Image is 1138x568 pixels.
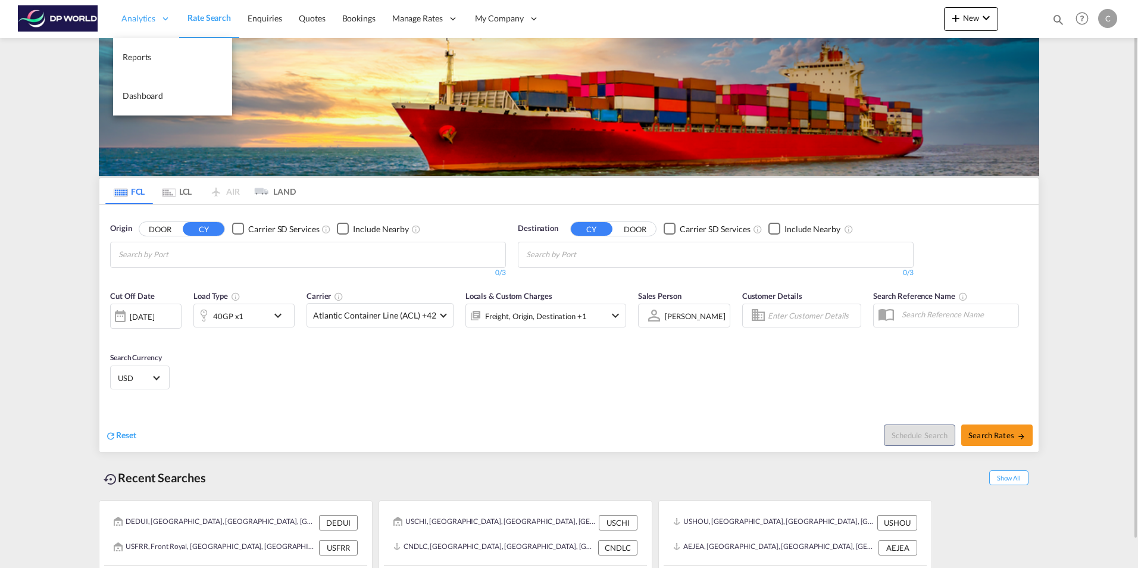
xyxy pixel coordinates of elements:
a: Reports [113,38,232,77]
div: 0/3 [518,268,914,278]
div: 40GP x1 [213,308,243,324]
span: Reports [123,52,151,62]
span: Bookings [342,13,376,23]
md-icon: icon-chevron-down [979,11,993,25]
span: Search Currency [110,353,162,362]
button: icon-plus 400-fgNewicon-chevron-down [944,7,998,31]
div: OriginDOOR CY Checkbox No InkUnchecked: Search for CY (Container Yard) services for all selected ... [99,205,1039,452]
span: Quotes [299,13,325,23]
md-icon: icon-refresh [105,430,116,441]
span: Sales Person [638,291,681,301]
md-icon: icon-arrow-right [1017,432,1026,441]
div: icon-refreshReset [105,429,136,442]
md-checkbox: Checkbox No Ink [664,223,751,235]
span: Cut Off Date [110,291,155,301]
div: Freight Origin Destination Factory Stuffingicon-chevron-down [465,304,626,327]
md-icon: icon-chevron-down [271,308,291,323]
div: USHOU [877,515,917,530]
span: Dashboard [123,90,163,101]
div: DEDUI, Duisburg, Germany, Western Europe, Europe [114,515,316,530]
div: C [1098,9,1117,28]
div: Include Nearby [353,223,409,235]
button: CY [571,222,612,236]
md-icon: icon-backup-restore [104,472,118,486]
md-select: Select Currency: $ USDUnited States Dollar [117,369,163,386]
md-icon: The selected Trucker/Carrierwill be displayed in the rate results If the rates are from another f... [334,292,343,301]
div: 0/3 [110,268,506,278]
input: Search by Port [118,245,232,264]
span: Carrier [307,291,343,301]
span: Manage Rates [392,13,443,24]
span: USD [118,373,151,383]
div: 40GP x1icon-chevron-down [193,304,295,327]
span: Customer Details [742,291,802,301]
a: Dashboard [113,77,232,116]
md-tab-item: LAND [248,178,296,204]
img: LCL+%26+FCL+BACKGROUND.png [99,38,1039,176]
div: CNDLC [598,540,637,555]
div: AEJEA [878,540,917,555]
div: USHOU, Houston, TX, United States, North America, Americas [673,515,874,530]
div: Freight Origin Destination Factory Stuffing [485,308,587,324]
md-datepicker: Select [110,327,119,344]
span: Destination [518,223,558,235]
span: Help [1072,8,1092,29]
div: DEDUI [319,515,358,530]
span: New [949,13,993,23]
button: Search Ratesicon-arrow-right [961,425,1033,446]
button: DOOR [139,222,181,236]
md-icon: Unchecked: Ignores neighbouring ports when fetching rates.Checked : Includes neighbouring ports w... [844,224,853,234]
div: Carrier SD Services [680,223,751,235]
input: Chips input. [526,245,639,264]
div: USFRR, Front Royal, VA, United States, North America, Americas [114,540,316,555]
md-chips-wrap: Chips container with autocompletion. Enter the text area, type text to search, and then use the u... [117,242,236,264]
span: Rate Search [187,13,231,23]
md-icon: Your search will be saved by the below given name [958,292,968,301]
md-checkbox: Checkbox No Ink [337,223,409,235]
span: Reset [116,430,136,440]
md-icon: icon-chevron-down [608,308,623,323]
button: CY [183,222,224,236]
md-icon: icon-information-outline [231,292,240,301]
span: Load Type [193,291,240,301]
div: [DATE] [110,304,182,329]
div: CNDLC, Dalian, China, Greater China & Far East Asia, Asia Pacific [393,540,595,555]
div: Carrier SD Services [248,223,319,235]
md-checkbox: Checkbox No Ink [768,223,840,235]
div: Include Nearby [784,223,840,235]
div: AEJEA, Jebel Ali, United Arab Emirates, Middle East, Middle East [673,540,876,555]
md-icon: Unchecked: Ignores neighbouring ports when fetching rates.Checked : Includes neighbouring ports w... [411,224,421,234]
div: icon-magnify [1052,13,1065,31]
md-icon: icon-magnify [1052,13,1065,26]
md-icon: icon-plus 400-fg [949,11,963,25]
span: Search Rates [968,430,1026,440]
span: Show All [989,470,1028,485]
input: Enter Customer Details [768,307,857,324]
div: Recent Searches [99,464,211,491]
span: Enquiries [248,13,282,23]
md-select: Sales Person: Cody Donohoe [664,307,727,324]
div: USCHI, Chicago, IL, United States, North America, Americas [393,515,596,530]
div: [PERSON_NAME] [665,311,726,321]
span: Search Reference Name [873,291,968,301]
div: USFRR [319,540,358,555]
img: c08ca190194411f088ed0f3ba295208c.png [18,5,98,32]
md-pagination-wrapper: Use the left and right arrow keys to navigate between tabs [105,178,296,204]
span: Origin [110,223,132,235]
md-checkbox: Checkbox No Ink [232,223,319,235]
md-tab-item: LCL [153,178,201,204]
span: Locals & Custom Charges [465,291,552,301]
button: Note: By default Schedule search will only considerorigin ports, destination ports and cut off da... [884,425,955,446]
md-icon: Unchecked: Search for CY (Container Yard) services for all selected carriers.Checked : Search for... [753,224,762,234]
span: Atlantic Container Line (ACL) +42 [313,310,436,322]
md-tab-item: FCL [105,178,153,204]
input: Search Reference Name [896,305,1018,323]
div: USCHI [599,515,637,530]
md-chips-wrap: Chips container with autocompletion. Enter the text area, type text to search, and then use the u... [524,242,644,264]
div: Help [1072,8,1098,30]
div: [DATE] [130,311,154,322]
button: DOOR [614,222,656,236]
span: Analytics [121,13,155,24]
md-icon: Unchecked: Search for CY (Container Yard) services for all selected carriers.Checked : Search for... [321,224,331,234]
